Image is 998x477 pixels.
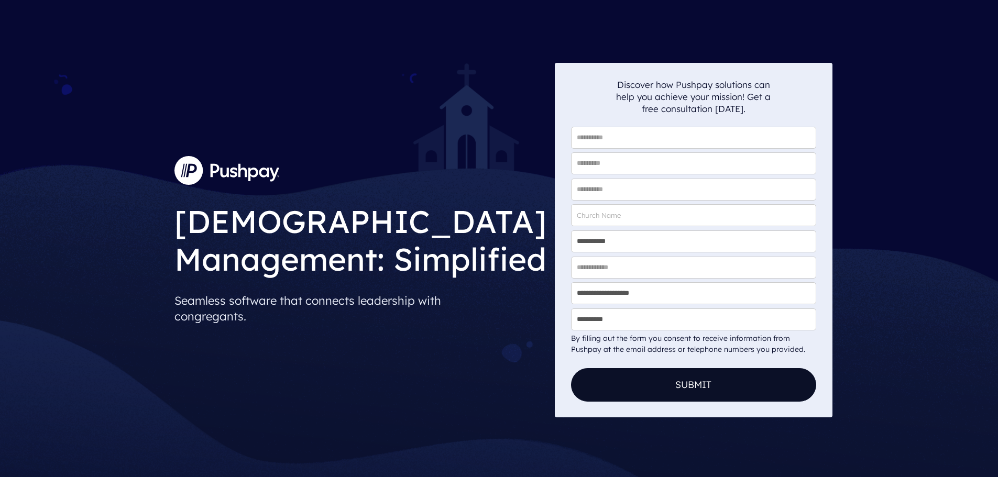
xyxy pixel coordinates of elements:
p: Seamless software that connects leadership with congregants. [174,289,546,328]
div: By filling out the form you consent to receive information from Pushpay at the email address or t... [571,333,816,355]
input: Church Name [571,204,816,226]
h1: [DEMOGRAPHIC_DATA] Management: Simplified [174,194,546,281]
button: Submit [571,368,816,402]
p: Discover how Pushpay solutions can help you achieve your mission! Get a free consultation [DATE]. [616,79,771,115]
